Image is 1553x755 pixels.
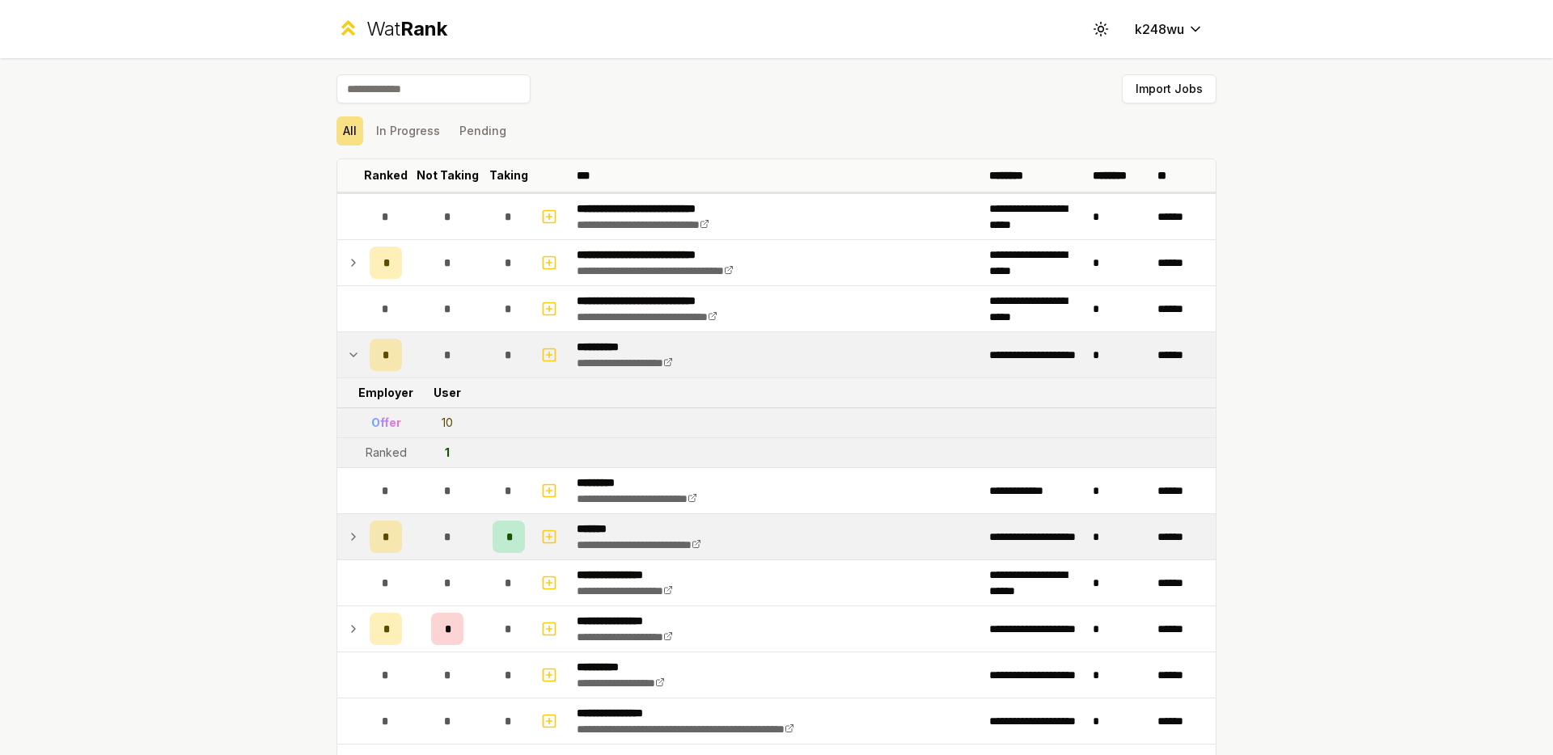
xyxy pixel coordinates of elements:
div: 10 [442,415,453,431]
button: k248wu [1122,15,1217,44]
p: Not Taking [417,167,479,183]
a: WatRank [336,16,447,42]
div: 1 [445,445,450,461]
p: Taking [489,167,528,183]
p: Ranked [364,167,408,183]
span: Rank [400,17,447,40]
div: Offer [371,415,401,431]
button: In Progress [370,116,446,146]
button: Pending [453,116,513,146]
td: User [408,378,486,407]
button: All [336,116,363,146]
div: Wat [366,16,447,42]
button: Import Jobs [1122,74,1217,103]
td: Employer [363,378,408,407]
div: Ranked [366,445,407,461]
span: k248wu [1135,19,1184,39]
